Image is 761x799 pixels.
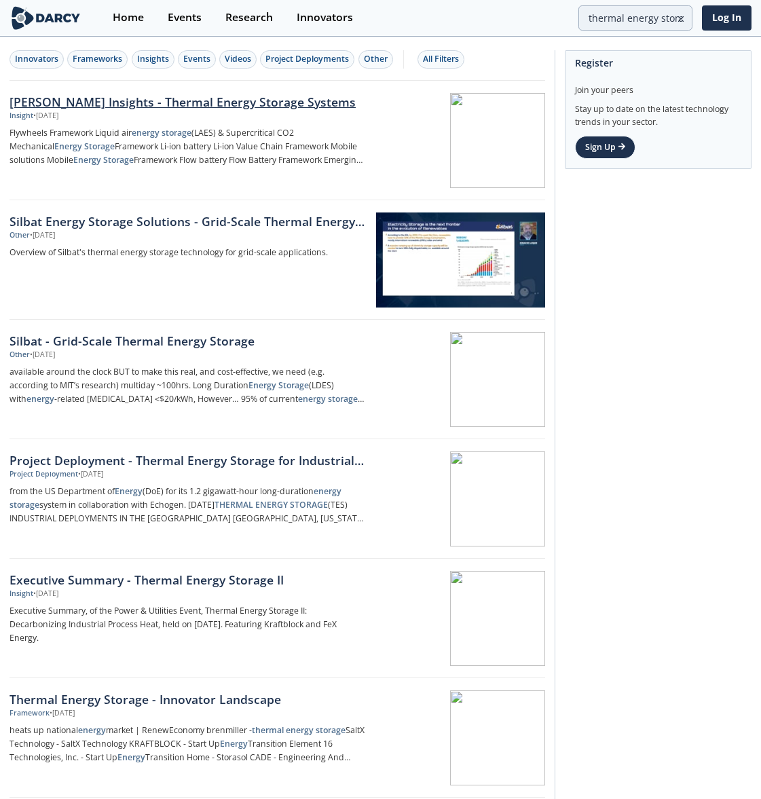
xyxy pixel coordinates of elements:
[33,111,58,122] div: • [DATE]
[10,246,365,259] p: Overview of Silbat's thermal energy storage technology for grid-scale applications.
[183,53,210,65] div: Events
[278,379,309,391] strong: Storage
[10,571,365,589] div: Executive Summary - Thermal Energy Storage II
[702,5,751,31] a: Log In
[168,12,202,23] div: Events
[10,365,365,406] p: available around the clock BUT to make this real, and cost-effective, we need (e.g. according to ...
[10,485,365,525] p: from the US Department of (DoE) for its 1.2 gigawatt-hour long-duration system in collaboration w...
[316,724,346,736] strong: storage
[33,589,58,599] div: • [DATE]
[215,499,253,510] strong: THERMAL
[260,50,354,69] button: Project Deployments
[575,51,741,75] div: Register
[137,53,169,65] div: Insights
[255,499,288,510] strong: ENERGY
[103,154,134,166] strong: Storage
[10,81,545,200] a: [PERSON_NAME] Insights - Thermal Energy Storage Systems Insight •[DATE] Flywheels Framework Liqui...
[67,50,128,69] button: Frameworks
[10,678,545,798] a: Thermal Energy Storage - Innovator Landscape Framework •[DATE] heats up nationalenergymarket | Re...
[328,393,365,405] strong: storage
[132,50,174,69] button: Insights
[78,469,103,480] div: • [DATE]
[178,50,216,69] button: Events
[30,350,55,360] div: • [DATE]
[10,332,365,350] div: Silbat - Grid-Scale Thermal Energy Storage
[286,724,314,736] strong: energy
[575,96,741,128] div: Stay up to date on the latest technology trends in your sector.
[30,230,55,241] div: • [DATE]
[10,200,545,320] a: Silbat Energy Storage Solutions - Grid-Scale Thermal Energy Storage Other •[DATE] Overview of Sil...
[10,126,365,167] p: Flywheels Framework Liquid air (LAES) & Supercritical CO2 Mechanical Framework Li-ion battery Li-...
[10,111,33,122] div: Insight
[117,751,145,763] strong: Energy
[50,708,75,719] div: • [DATE]
[575,75,741,96] div: Join your peers
[220,738,248,749] strong: Energy
[265,53,349,65] div: Project Deployments
[113,12,144,23] div: Home
[290,499,328,510] strong: STORAGE
[10,724,365,764] p: heats up national market | RenewEconomy brenmiller - SaltX Technology - SaltX Technology KRAFTBLO...
[298,393,326,405] strong: energy
[78,724,106,736] strong: energy
[84,141,115,152] strong: Storage
[575,136,635,159] a: Sign Up
[219,50,257,69] button: Videos
[132,127,160,138] strong: energy
[15,53,58,65] div: Innovators
[10,708,50,719] div: Framework
[252,724,284,736] strong: thermal
[10,6,82,30] img: logo-wide.svg
[423,53,459,65] div: All Filters
[10,50,64,69] button: Innovators
[10,589,33,599] div: Insight
[364,53,388,65] div: Other
[578,5,692,31] input: Advanced Search
[26,393,54,405] strong: energy
[115,485,143,497] strong: Energy
[10,212,365,230] div: Silbat Energy Storage Solutions - Grid-Scale Thermal Energy Storage
[358,50,393,69] button: Other
[10,469,78,480] div: Project Deployment
[10,230,30,241] div: Other
[10,690,365,708] div: Thermal Energy Storage - Innovator Landscape
[10,439,545,559] a: Project Deployment - Thermal Energy Storage for Industrial Decarbonization Project Deployment •[D...
[73,53,122,65] div: Frameworks
[10,93,365,111] div: [PERSON_NAME] Insights - Thermal Energy Storage Systems
[225,53,251,65] div: Videos
[73,154,101,166] strong: Energy
[54,141,82,152] strong: Energy
[10,451,365,469] div: Project Deployment - Thermal Energy Storage for Industrial Decarbonization
[248,379,276,391] strong: Energy
[10,320,545,439] a: Silbat - Grid-Scale Thermal Energy Storage Other •[DATE] available around the clock BUT to make t...
[225,12,273,23] div: Research
[297,12,353,23] div: Innovators
[162,127,191,138] strong: storage
[10,499,39,510] strong: storage
[417,50,464,69] button: All Filters
[10,350,30,360] div: Other
[10,604,365,645] p: Executive Summary, of the Power & Utilities Event, Thermal Energy Storage II: Decarbonizing Indus...
[314,485,341,497] strong: energy
[10,559,545,678] a: Executive Summary - Thermal Energy Storage II Insight •[DATE] Executive Summary, of the Power & U...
